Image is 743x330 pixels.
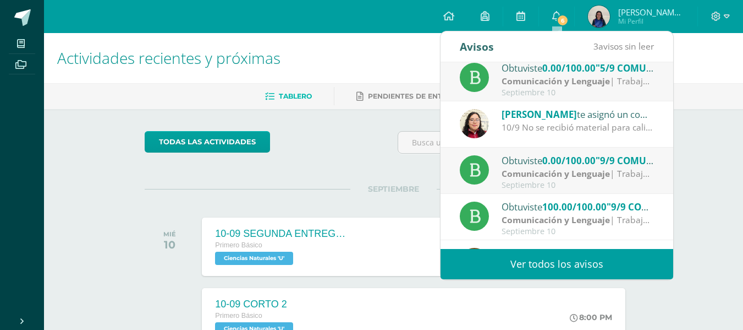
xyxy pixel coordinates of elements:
div: | Trabajo en clase [502,167,654,180]
div: 8:00 PM [570,312,612,322]
div: 10/9 No se recibió material para calificar. Te vi trabajando en clase. [502,121,654,134]
span: Ciencias Naturales 'U' [215,252,293,265]
span: Primero Básico [215,312,262,320]
div: 10-09 CORTO 2 [215,299,296,310]
strong: Comunicación y Lenguaje [502,75,610,87]
div: | Trabajo en clase [502,214,654,226]
div: Avisos [460,31,494,62]
span: Primero Básico [215,241,262,249]
div: Obtuviste en [502,153,654,167]
div: 10-09 SEGUNDA ENTREGA DE GUÍA [215,228,347,240]
span: Mi Perfil [618,17,684,26]
span: [PERSON_NAME] [PERSON_NAME] [618,7,684,18]
span: 100.00/100.00 [542,247,607,259]
span: Actividades recientes y próximas [57,47,280,68]
strong: Comunicación y Lenguaje [502,214,610,226]
div: 10 [163,238,176,251]
div: Septiembre 10 [502,88,654,98]
span: avisos sin leer [593,40,654,52]
div: te asignó un comentario en '9/9 COMU - Línea de tiempo de la literatura de la primera mitad del s... [502,107,654,121]
a: Pendientes de entrega [356,88,462,105]
div: | Trabajo en casa [502,75,654,88]
div: Obtuviste en [502,61,654,75]
span: 0.00/100.00 [542,154,596,167]
a: Tablero [265,88,312,105]
div: Septiembre 10 [502,227,654,236]
img: c6b4b3f06f981deac34ce0a071b61492.png [460,109,489,138]
div: MIÉ [163,230,176,238]
span: [PERSON_NAME] [502,108,577,121]
strong: Comunicación y Lenguaje [502,167,610,180]
div: Septiembre 10 [502,181,654,190]
span: 3 [593,40,598,52]
span: Tablero [279,92,312,100]
div: Obtuviste en [502,199,654,214]
span: Pendientes de entrega [368,92,462,100]
a: Ver todos los avisos [441,249,673,279]
div: Obtuviste en [502,246,654,260]
span: 6 [557,14,569,26]
span: 0.00/100.00 [542,62,596,74]
a: todas las Actividades [145,131,270,153]
input: Busca una actividad próxima aquí... [398,132,642,153]
span: SEPTIEMBRE [350,184,437,194]
img: 2704aaa29d1fe1aee5d09515aa75023f.png [588,6,610,28]
span: 100.00/100.00 [542,201,607,213]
